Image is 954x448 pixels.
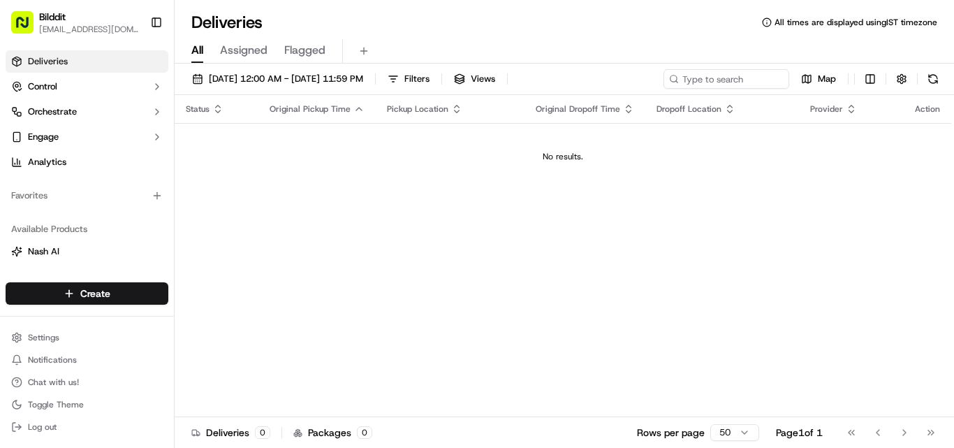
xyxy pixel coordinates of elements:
[28,270,48,283] span: Fleet
[6,126,168,148] button: Engage
[28,399,84,410] span: Toggle Theme
[6,101,168,123] button: Orchestrate
[6,350,168,370] button: Notifications
[255,426,270,439] div: 0
[28,354,77,366] span: Notifications
[28,245,59,258] span: Nash AI
[80,287,110,301] span: Create
[11,270,163,283] a: Fleet
[6,75,168,98] button: Control
[6,240,168,263] button: Nash AI
[186,103,210,115] span: Status
[28,377,79,388] span: Chat with us!
[637,426,705,440] p: Rows per page
[180,151,946,162] div: No results.
[6,6,145,39] button: Bilddit[EMAIL_ADDRESS][DOMAIN_NAME]
[6,266,168,288] button: Fleet
[284,42,325,59] span: Flagged
[6,417,168,437] button: Log out
[810,103,843,115] span: Provider
[28,106,77,118] span: Orchestrate
[6,328,168,347] button: Settings
[6,50,168,73] a: Deliveries
[775,17,937,28] span: All times are displayed using IST timezone
[6,151,168,173] a: Analytics
[209,73,363,85] span: [DATE] 12:00 AM - [DATE] 11:59 PM
[39,10,66,24] button: Bilddit
[6,185,168,207] div: Favorites
[186,69,369,89] button: [DATE] 12:00 AM - [DATE] 11:59 PM
[404,73,430,85] span: Filters
[28,156,66,168] span: Analytics
[448,69,501,89] button: Views
[795,69,842,89] button: Map
[915,103,940,115] div: Action
[28,131,59,143] span: Engage
[6,218,168,240] div: Available Products
[818,73,836,85] span: Map
[28,332,59,343] span: Settings
[6,282,168,305] button: Create
[656,103,721,115] span: Dropoff Location
[11,245,163,258] a: Nash AI
[663,69,789,89] input: Type to search
[357,426,372,439] div: 0
[6,373,168,392] button: Chat with us!
[471,73,495,85] span: Views
[387,103,448,115] span: Pickup Location
[191,11,263,34] h1: Deliveries
[28,55,68,68] span: Deliveries
[28,80,57,93] span: Control
[536,103,620,115] span: Original Dropoff Time
[923,69,943,89] button: Refresh
[28,421,57,433] span: Log out
[381,69,436,89] button: Filters
[39,24,139,35] button: [EMAIL_ADDRESS][DOMAIN_NAME]
[270,103,351,115] span: Original Pickup Time
[191,426,270,440] div: Deliveries
[191,42,203,59] span: All
[220,42,267,59] span: Assigned
[293,426,372,440] div: Packages
[6,395,168,414] button: Toggle Theme
[776,426,823,440] div: Page 1 of 1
